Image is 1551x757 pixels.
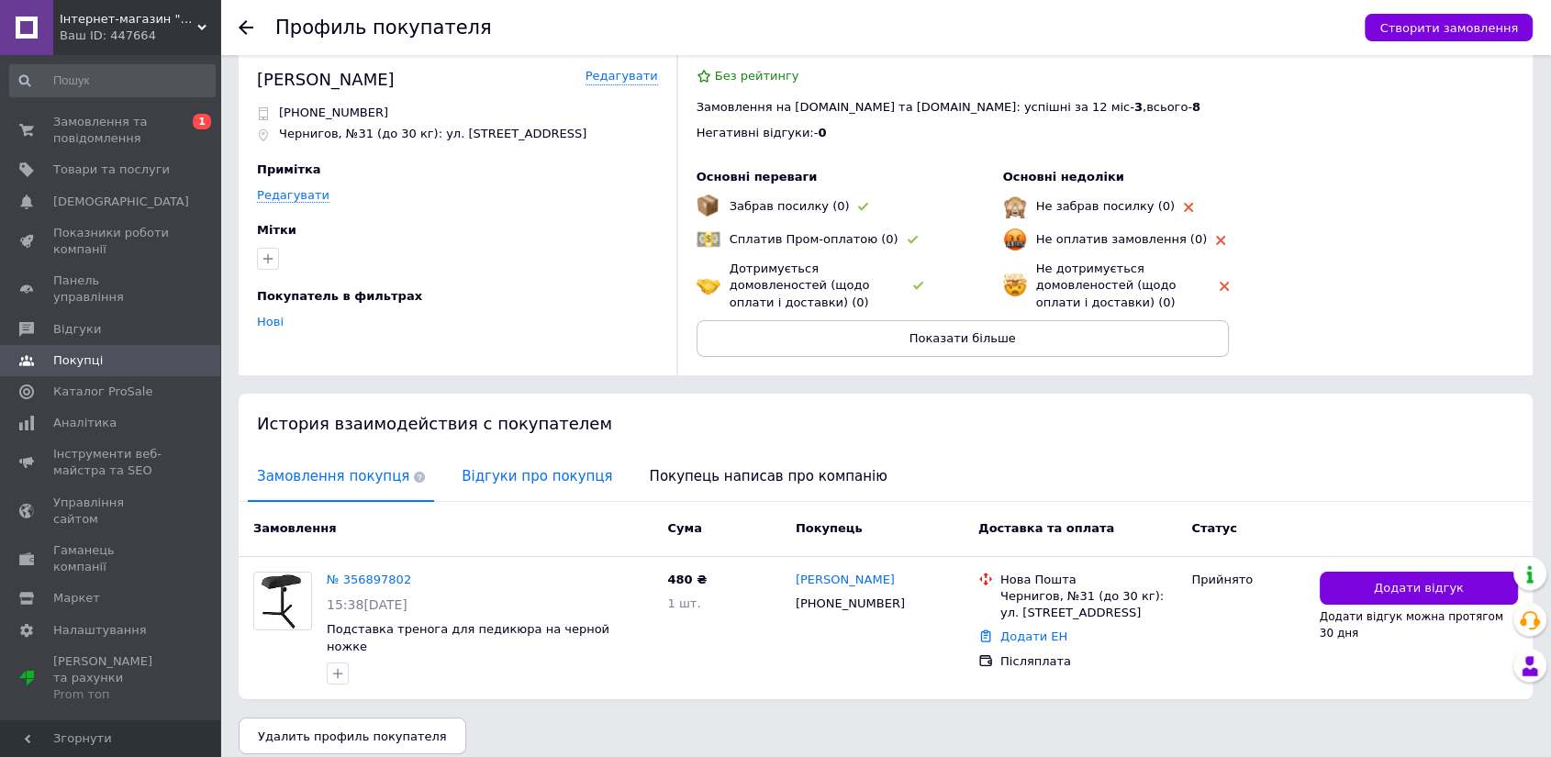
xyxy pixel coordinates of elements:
span: Гаманець компанії [53,542,170,575]
span: 0 [818,126,826,139]
span: Замовлення на [DOMAIN_NAME] та [DOMAIN_NAME]: успішні за 12 міс - , всього - [697,100,1200,114]
img: emoji [697,228,720,251]
span: 1 [193,114,211,129]
span: Мітки [257,223,296,237]
p: [PHONE_NUMBER] [279,105,388,121]
span: Показати більше [909,331,1016,345]
a: [PERSON_NAME] [796,572,895,589]
span: 15:38[DATE] [327,597,407,612]
span: Без рейтингу [715,69,799,83]
img: rating-tag-type [913,282,923,290]
a: Фото товару [253,572,312,630]
span: Інструменти веб-майстра та SEO [53,446,170,479]
h1: Профиль покупателя [275,17,492,39]
span: 8 [1192,100,1200,114]
a: Нові [257,315,284,328]
a: Редагувати [257,188,329,203]
span: Каталог ProSale [53,384,152,400]
span: 3 [1134,100,1143,114]
span: Негативні відгуки: - [697,126,819,139]
span: Покупець написав про компанію [641,453,897,500]
span: Додати відгук [1374,580,1464,597]
img: emoji [1003,273,1027,297]
img: emoji [697,195,719,217]
span: Покупці [53,352,103,369]
span: Створити замовлення [1379,21,1518,35]
div: [PERSON_NAME] [257,68,395,91]
a: Редагувати [586,68,658,85]
img: rating-tag-type [858,203,868,211]
span: Аналітика [53,415,117,431]
span: [DEMOGRAPHIC_DATA] [53,194,189,210]
input: Пошук [9,64,216,97]
div: Ваш ID: 447664 [60,28,220,44]
span: Інтернет-магазин "Жіночий Рай" [60,11,197,28]
span: Замовлення покупця [248,453,434,500]
span: 480 ₴ [667,573,707,586]
button: Удалить профиль покупателя [239,718,466,754]
div: Нова Пошта [1000,572,1177,588]
span: Товари та послуги [53,161,170,178]
span: Не дотримується домовленостей (щодо оплати і доставки) (0) [1036,262,1177,308]
img: rating-tag-type [1184,203,1193,212]
span: Відгуки про покупця [452,453,621,500]
div: Післяплата [1000,653,1177,670]
span: Основні недоліки [1003,170,1124,184]
div: Прийнято [1191,572,1304,588]
img: rating-tag-type [1216,236,1225,245]
span: Панель управління [53,273,170,306]
span: Сплатив Пром-оплатою (0) [730,232,898,246]
img: emoji [1003,195,1027,218]
div: Покупатель в фильтрах [257,288,653,305]
button: Додати відгук [1320,572,1518,606]
span: Удалить профиль покупателя [258,729,447,743]
span: Показники роботи компанії [53,225,170,258]
a: № 356897802 [327,573,411,586]
span: [PERSON_NAME] та рахунки [53,653,170,704]
span: Примітка [257,162,321,176]
img: rating-tag-type [908,236,918,244]
span: Замовлення [253,521,336,535]
a: Додати ЕН [1000,629,1067,643]
a: Подставка тренога для педикюра на черной ножке [327,622,609,653]
span: Статус [1191,521,1237,535]
button: Показати більше [697,320,1229,357]
div: Prom топ [53,686,170,703]
span: Управління сайтом [53,495,170,528]
span: Маркет [53,590,100,607]
p: Чернигов, №31 (до 30 кг): ул. [STREET_ADDRESS] [279,126,586,142]
span: Забрав посилку (0) [730,199,850,213]
button: Створити замовлення [1365,14,1533,41]
div: [PHONE_NUMBER] [792,592,909,616]
span: 1 шт. [667,596,700,610]
span: Відгуки [53,321,101,338]
span: Додати відгук можна протягом 30 дня [1320,610,1503,640]
div: Повернутися назад [239,20,253,35]
span: Замовлення та повідомлення [53,114,170,147]
span: Покупець [796,521,863,535]
div: Чернигов, №31 (до 30 кг): ул. [STREET_ADDRESS] [1000,588,1177,621]
span: История взаимодействия с покупателем [257,414,612,433]
img: Фото товару [254,573,311,629]
img: emoji [1003,228,1027,251]
img: rating-tag-type [1220,282,1229,291]
span: Дотримується домовленостей (щодо оплати і доставки) (0) [730,262,870,308]
span: Не забрав посилку (0) [1036,199,1175,213]
span: Не оплатив замовлення (0) [1036,232,1207,246]
span: Налаштування [53,622,147,639]
span: Основні переваги [697,170,818,184]
span: Доставка та оплата [978,521,1114,535]
span: Cума [667,521,701,535]
img: emoji [697,273,720,297]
